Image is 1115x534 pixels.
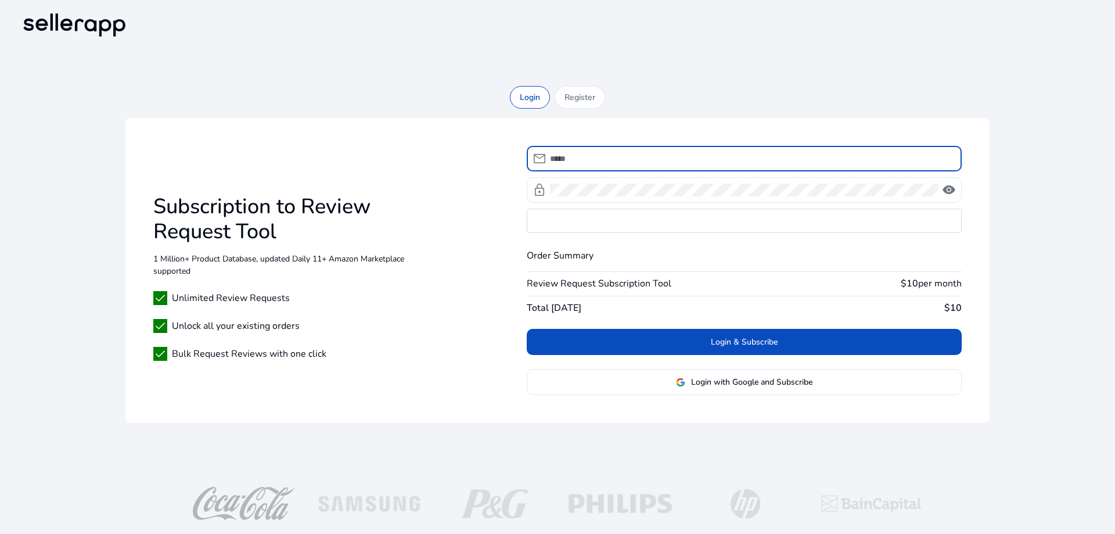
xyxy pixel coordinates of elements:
img: google-logo.svg [676,378,685,387]
iframe: Secure card payment input frame [527,209,961,232]
button: Login & Subscribe [527,329,962,355]
h4: Order Summary [527,250,962,261]
span: per month [918,277,962,290]
span: mail [533,152,546,166]
span: Review Request Subscription Tool [527,277,671,291]
img: hp-logo-white.png [690,487,801,521]
span: Login with Google and Subscribe [691,376,812,388]
img: sellerapp-logo [19,9,130,41]
span: Bulk Request Reviews with one click [172,347,326,361]
span: Login & Subscribe [711,336,778,348]
span: check [153,347,167,361]
span: Unlimited Review Requests [172,291,290,305]
span: check [153,319,167,333]
img: philips-logo-white.png [564,487,676,521]
span: visibility [942,183,956,197]
img: Samsung-logo-white.png [314,487,425,521]
img: p-g-logo-white.png [439,487,551,521]
h1: Subscription to Review Request Tool [153,194,443,244]
p: 1 Million+ Product Database, updated Daily 11+ Amazon Marketplace supported [153,253,443,277]
span: check [153,291,167,305]
img: coca-cola-logo.png [188,487,300,521]
img: baincapitalTopLogo.png [815,487,927,521]
p: Register [564,91,595,103]
b: $10 [901,277,918,290]
button: Login with Google and Subscribe [527,369,962,395]
p: Login [520,91,540,103]
span: Total [DATE] [527,301,581,315]
span: lock [533,183,546,197]
span: Unlock all your existing orders [172,319,300,333]
b: $10 [944,302,962,314]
